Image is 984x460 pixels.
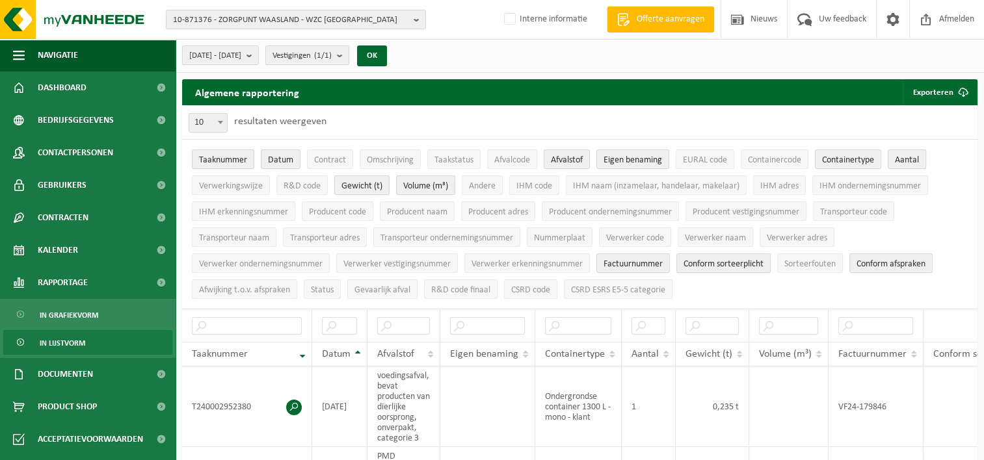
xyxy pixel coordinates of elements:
span: Conform afspraken [857,259,925,269]
a: In grafiekvorm [3,302,172,327]
span: 10 [189,113,228,133]
span: Verwerker naam [685,233,746,243]
span: Gevaarlijk afval [354,285,410,295]
button: ContainertypeContainertype: Activate to sort [815,149,881,169]
span: Transporteur code [820,207,887,217]
span: [DATE] - [DATE] [189,46,241,66]
span: IHM erkenningsnummer [199,207,288,217]
button: Verwerker naamVerwerker naam: Activate to sort [678,227,753,247]
span: R&D code [284,181,321,191]
button: StatusStatus: Activate to sort [304,279,341,299]
button: AantalAantal: Activate to sort [888,149,926,169]
button: R&D code finaalR&amp;D code finaal: Activate to sort [424,279,498,299]
span: Gebruikers [38,169,86,201]
button: Exporteren [903,79,976,105]
span: Status [311,285,334,295]
span: Volume (m³) [759,349,812,359]
button: IHM naam (inzamelaar, handelaar, makelaar)IHM naam (inzamelaar, handelaar, makelaar): Activate to... [566,175,747,195]
span: Verwerkingswijze [199,181,263,191]
button: CSRD codeCSRD code: Activate to sort [504,279,557,299]
label: Interne informatie [501,10,587,29]
span: Contracten [38,201,88,234]
button: Producent ondernemingsnummerProducent ondernemingsnummer: Activate to sort [542,201,679,221]
span: Afvalstof [377,349,414,359]
button: Verwerker ondernemingsnummerVerwerker ondernemingsnummer: Activate to sort [192,253,330,273]
span: Transporteur naam [199,233,269,243]
span: Documenten [38,358,93,390]
span: Kalender [38,234,78,266]
button: Transporteur naamTransporteur naam: Activate to sort [192,227,276,247]
span: Afwijking t.o.v. afspraken [199,285,290,295]
span: Afvalcode [494,155,530,165]
span: Containertype [545,349,605,359]
span: Nummerplaat [534,233,585,243]
button: ContainercodeContainercode: Activate to sort [741,149,808,169]
span: In lijstvorm [40,331,85,355]
a: Offerte aanvragen [607,6,714,32]
span: IHM ondernemingsnummer [819,181,921,191]
span: Factuurnummer [838,349,907,359]
button: R&D codeR&amp;D code: Activate to sort [276,175,328,195]
span: Omschrijving [367,155,414,165]
td: voedingsafval, bevat producten van dierlijke oorsprong, onverpakt, categorie 3 [367,366,440,447]
span: Producent code [309,207,366,217]
span: Verwerker ondernemingsnummer [199,259,323,269]
a: In lijstvorm [3,330,172,355]
span: Factuurnummer [604,259,663,269]
span: Afvalstof [551,155,583,165]
span: Producent ondernemingsnummer [549,207,672,217]
span: Gewicht (t) [685,349,732,359]
span: Verwerker adres [767,233,827,243]
button: Producent vestigingsnummerProducent vestigingsnummer: Activate to sort [685,201,806,221]
button: Producent naamProducent naam: Activate to sort [380,201,455,221]
span: 10-871376 - ZORGPUNT WAASLAND - WZC [GEOGRAPHIC_DATA] [173,10,408,30]
span: Aantal [895,155,919,165]
button: [DATE] - [DATE] [182,45,259,65]
span: Producent adres [468,207,528,217]
span: Product Shop [38,390,97,423]
button: IHM adresIHM adres: Activate to sort [753,175,806,195]
button: Eigen benamingEigen benaming: Activate to sort [596,149,669,169]
button: Verwerker adresVerwerker adres: Activate to sort [760,227,834,247]
button: Transporteur codeTransporteur code: Activate to sort [813,201,894,221]
h2: Algemene rapportering [182,79,312,105]
span: Eigen benaming [450,349,518,359]
span: CSRD code [511,285,550,295]
td: Ondergrondse container 1300 L - mono - klant [535,366,622,447]
td: [DATE] [312,366,367,447]
button: 10-871376 - ZORGPUNT WAASLAND - WZC [GEOGRAPHIC_DATA] [166,10,426,29]
span: Acceptatievoorwaarden [38,423,143,455]
button: OmschrijvingOmschrijving: Activate to sort [360,149,421,169]
td: VF24-179846 [829,366,924,447]
span: Conform sorteerplicht [684,259,764,269]
button: NummerplaatNummerplaat: Activate to sort [527,227,592,247]
span: R&D code finaal [431,285,490,295]
button: IHM erkenningsnummerIHM erkenningsnummer: Activate to sort [192,201,295,221]
span: Verwerker erkenningsnummer [472,259,583,269]
span: Navigatie [38,39,78,71]
button: Producent adresProducent adres: Activate to sort [461,201,535,221]
button: FactuurnummerFactuurnummer: Activate to sort [596,253,670,273]
button: Producent codeProducent code: Activate to sort [302,201,373,221]
span: Dashboard [38,71,86,104]
button: SorteerfoutenSorteerfouten: Activate to sort [777,253,843,273]
td: 0,235 t [676,366,749,447]
button: ContractContract: Activate to sort [307,149,353,169]
span: Transporteur adres [290,233,360,243]
span: Andere [469,181,496,191]
span: Containercode [748,155,801,165]
span: Bedrijfsgegevens [38,104,114,136]
label: resultaten weergeven [234,116,326,127]
button: OK [357,45,387,66]
span: Transporteur ondernemingsnummer [380,233,513,243]
button: Verwerker vestigingsnummerVerwerker vestigingsnummer: Activate to sort [336,253,458,273]
button: CSRD ESRS E5-5 categorieCSRD ESRS E5-5 categorie: Activate to sort [564,279,672,299]
span: Containertype [822,155,874,165]
button: IHM ondernemingsnummerIHM ondernemingsnummer: Activate to sort [812,175,928,195]
span: Contract [314,155,346,165]
count: (1/1) [314,51,332,60]
td: T240002952380 [182,366,312,447]
td: 1 [622,366,676,447]
span: Vestigingen [273,46,332,66]
button: Gevaarlijk afval : Activate to sort [347,279,418,299]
